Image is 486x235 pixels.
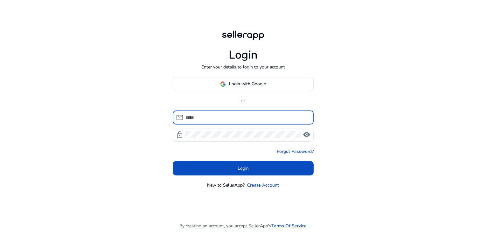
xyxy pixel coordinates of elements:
[277,148,314,155] a: Forgot Password?
[220,81,226,87] img: google-logo.svg
[173,97,314,104] p: or
[173,77,314,91] button: Login with Google
[303,131,310,139] span: visibility
[247,182,279,189] a: Create Account
[173,161,314,175] button: Login
[176,131,184,139] span: lock
[201,64,285,70] p: Enter your details to login to your account
[176,114,184,121] span: mail
[238,165,249,172] span: Login
[229,81,266,87] span: Login with Google
[229,48,258,62] h1: Login
[207,182,245,189] p: New to SellerApp?
[271,223,307,229] a: Terms Of Service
